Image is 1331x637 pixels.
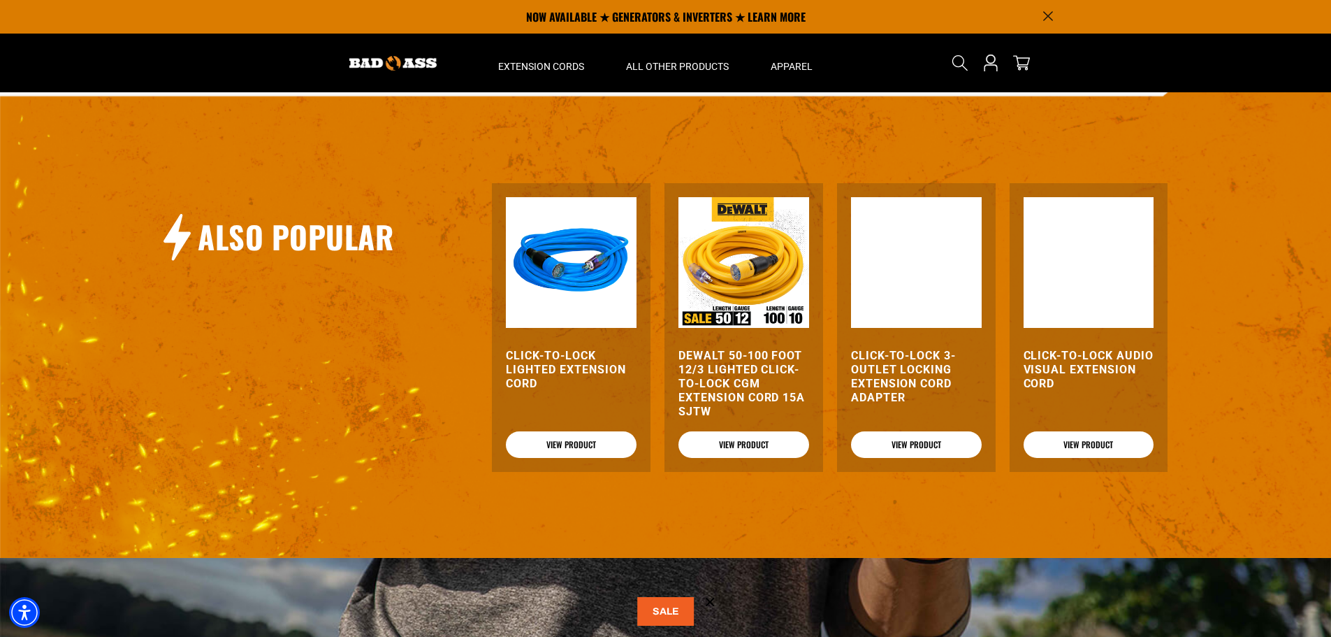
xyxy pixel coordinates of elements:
a: cart [1010,55,1033,71]
span: Extension Cords [498,60,584,73]
span: All Other Products [626,60,729,73]
a: Click-to-Lock Audio Visual Extension Cord [1024,349,1154,391]
a: View Product [1024,431,1154,458]
summary: Search [949,52,971,74]
summary: Apparel [750,34,834,92]
a: View Product [506,431,637,458]
a: Open this option [980,34,1002,92]
img: blue [506,197,637,328]
a: View Product [851,431,982,458]
a: View Product [678,431,809,458]
div: Accessibility Menu [9,597,40,628]
img: Bad Ass Extension Cords [349,56,437,71]
a: DEWALT 50-100 foot 12/3 Lighted Click-to-Lock CGM Extension Cord 15A SJTW [678,349,809,419]
summary: Extension Cords [477,34,605,92]
span: Apparel [771,60,813,73]
h2: Also Popular [198,217,393,257]
img: Click-to-Lock 3-Outlet Locking Extension Cord Adapter [851,197,982,328]
a: Click-to-Lock Lighted Extension Cord [506,349,637,391]
img: black [1024,197,1154,328]
a: Click-to-Lock 3-Outlet Locking Extension Cord Adapter [851,349,982,405]
img: DEWALT 50-100 foot 12/3 Lighted Click-to-Lock CGM Extension Cord 15A SJTW [678,197,809,328]
summary: All Other Products [605,34,750,92]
